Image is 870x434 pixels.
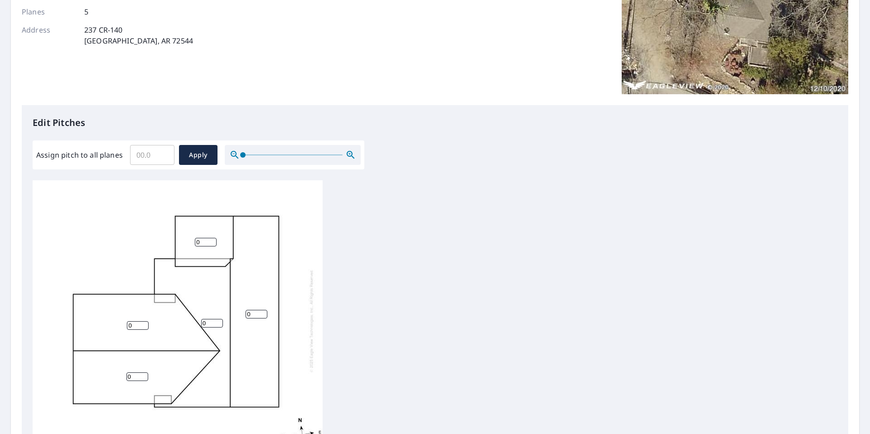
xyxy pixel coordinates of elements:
input: 00.0 [130,142,174,168]
p: Edit Pitches [33,116,837,130]
p: Planes [22,6,76,17]
p: 237 CR-140 [GEOGRAPHIC_DATA], AR 72544 [84,24,193,46]
p: 5 [84,6,88,17]
label: Assign pitch to all planes [36,149,123,160]
button: Apply [179,145,217,165]
p: Address [22,24,76,46]
span: Apply [186,149,210,161]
